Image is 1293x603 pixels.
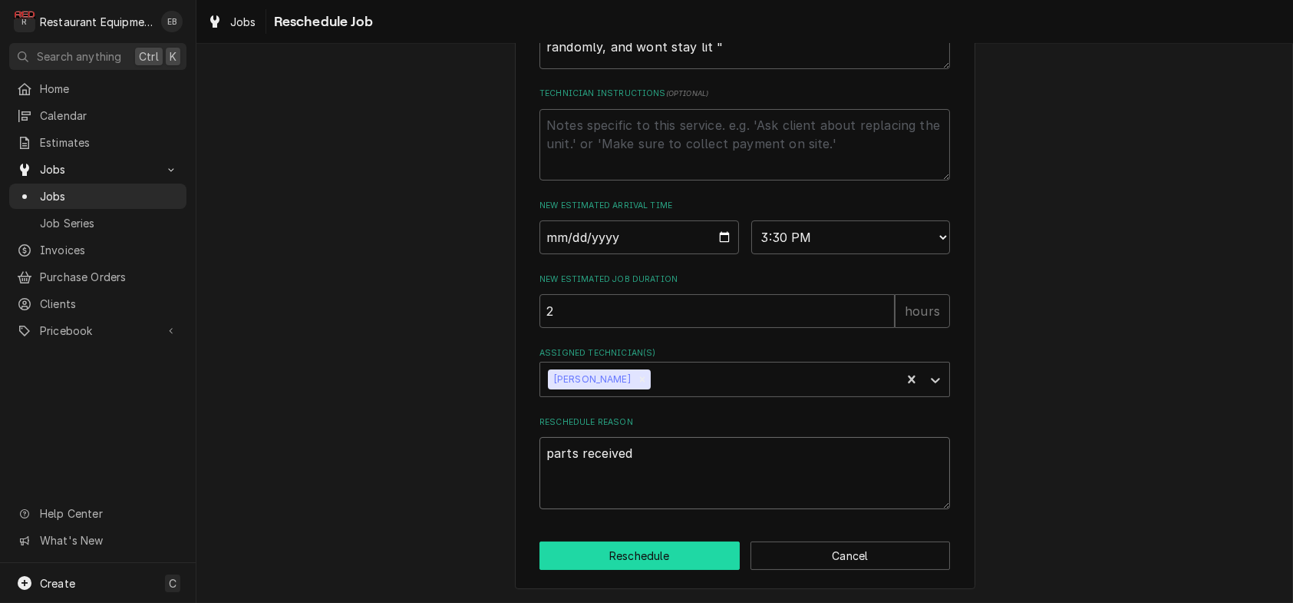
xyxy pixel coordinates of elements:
div: Button Group Row [539,542,950,570]
div: EB [161,11,183,32]
button: Reschedule [539,542,740,570]
a: Jobs [201,9,262,35]
span: Help Center [40,505,177,522]
div: New Estimated Job Duration [539,273,950,328]
span: Create [40,577,75,590]
a: Go to Help Center [9,501,186,526]
div: R [14,11,35,32]
button: Search anythingCtrlK [9,43,186,70]
a: Go to Pricebook [9,318,186,343]
label: Reschedule Reason [539,416,950,429]
span: Home [40,81,179,97]
a: Calendar [9,103,186,128]
span: Pricebook [40,323,156,339]
a: Clients [9,291,186,316]
a: Go to Jobs [9,157,186,182]
span: Jobs [40,188,179,204]
div: Restaurant Equipment Diagnostics's Avatar [14,11,35,32]
div: Emily Bird's Avatar [161,11,183,32]
div: Technician Instructions [539,88,950,181]
div: Assigned Technician(s) [539,347,950,397]
div: New Estimated Arrival Time [539,200,950,254]
span: Jobs [230,14,256,30]
textarea: parts received [539,437,950,509]
div: Remove Bryan Sanders [634,369,651,389]
a: Go to What's New [9,528,186,553]
span: Estimates [40,134,179,151]
select: Time Select [751,220,951,254]
div: hours [895,294,950,328]
label: Assigned Technician(s) [539,347,950,359]
span: Purchase Orders [40,269,179,285]
div: Button Group [539,542,950,570]
label: New Estimated Arrival Time [539,200,950,212]
a: Purchase Orders [9,264,186,290]
span: Ctrl [139,48,159,65]
span: Calendar [40,108,179,124]
a: Estimates [9,130,186,155]
a: Jobs [9,184,186,209]
span: Reschedule Job [269,12,373,32]
span: What's New [40,532,177,548]
div: Restaurant Equipment Diagnostics [40,14,153,30]
label: Technician Instructions [539,88,950,100]
input: Date [539,220,739,254]
span: Job Series [40,215,179,231]
span: C [169,575,176,591]
button: Cancel [750,542,951,570]
label: New Estimated Job Duration [539,273,950,286]
span: Search anything [37,48,121,65]
span: Clients [40,296,179,312]
span: Jobs [40,161,156,177]
span: Invoices [40,242,179,258]
span: ( optional ) [666,89,709,98]
a: Invoices [9,237,186,263]
a: Home [9,76,186,101]
a: Job Series [9,210,186,236]
div: [PERSON_NAME] [548,369,634,389]
span: K [170,48,176,65]
div: Reschedule Reason [539,416,950,509]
